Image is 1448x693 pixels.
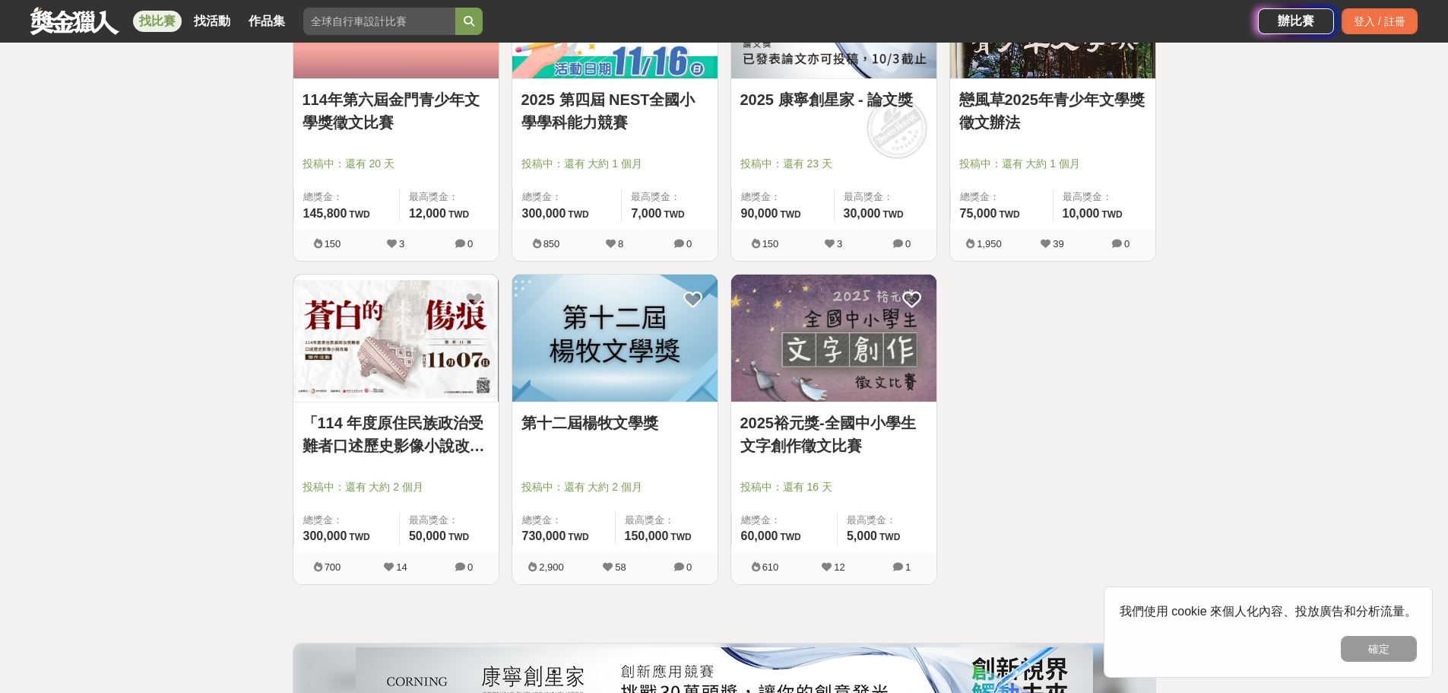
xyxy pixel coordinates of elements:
span: TWD [349,532,369,542]
span: 12 [834,561,844,573]
span: 150 [325,238,341,250]
span: 總獎金： [522,189,613,205]
span: 最高獎金： [625,513,708,528]
span: 最高獎金： [847,513,927,528]
span: 0 [905,238,911,250]
span: 150 [762,238,779,250]
span: TWD [882,209,903,220]
span: 300,000 [522,207,566,220]
span: 2,900 [539,561,564,573]
span: TWD [568,532,588,542]
span: TWD [568,209,588,220]
span: 30,000 [844,207,881,220]
span: 700 [325,561,341,573]
span: 投稿中：還有 20 天 [303,156,490,172]
a: 作品集 [242,11,291,32]
img: Cover Image [731,275,936,402]
a: 114年第六屆金門青少年文學獎徵文比賽 [303,88,490,134]
a: 找活動 [188,11,236,32]
span: TWD [670,532,691,542]
span: 60,000 [741,529,778,542]
span: 90,000 [741,207,778,220]
span: 145,800 [303,207,347,220]
span: 我們使用 cookie 來個人化內容、投放廣告和分析流量。 [1120,605,1417,618]
span: 投稿中：還有 大約 1 個月 [959,156,1146,172]
span: 7,000 [631,207,661,220]
span: 總獎金： [741,513,828,528]
span: 150,000 [625,529,669,542]
a: 「114 年度原住民族政治受難者口述歷史影像小說改編」徵件活動 [303,412,490,457]
span: 總獎金： [303,189,390,205]
a: 2025 第四屆 NEST全國小學學科能力競賽 [521,88,708,134]
span: 1,950 [977,238,1002,250]
img: Cover Image [293,275,499,402]
span: 總獎金： [522,513,606,528]
span: TWD [1101,209,1122,220]
span: 投稿中：還有 大約 2 個月 [303,479,490,495]
span: 0 [686,238,692,250]
span: 0 [467,561,473,573]
a: 戀風草2025年青少年文學獎徵文辦法 [959,88,1146,134]
span: TWD [780,209,800,220]
span: TWD [349,209,369,220]
span: 投稿中：還有 16 天 [740,479,927,495]
a: Cover Image [731,275,936,402]
a: Cover Image [512,275,718,402]
input: 全球自行車設計比賽 [303,8,455,35]
span: 投稿中：還有 23 天 [740,156,927,172]
span: 300,000 [303,529,347,542]
span: 12,000 [409,207,446,220]
div: 登入 / 註冊 [1342,8,1418,34]
span: 投稿中：還有 大約 1 個月 [521,156,708,172]
span: 0 [1124,238,1130,250]
a: 找比賽 [133,11,182,32]
span: TWD [448,209,469,220]
span: 14 [396,561,407,573]
a: 第十二屆楊牧文學獎 [521,412,708,434]
span: 最高獎金： [409,513,490,528]
span: 總獎金： [960,189,1044,205]
span: 最高獎金： [1063,189,1146,205]
span: 610 [762,561,779,573]
a: 2025 康寧創星家 - 論文獎 [740,88,927,111]
span: TWD [448,532,469,542]
span: 最高獎金： [844,189,927,205]
span: 10,000 [1063,207,1100,220]
span: 0 [467,238,473,250]
span: TWD [999,209,1019,220]
span: 投稿中：還有 大約 2 個月 [521,479,708,495]
span: TWD [780,532,800,542]
span: 58 [615,561,626,573]
span: 最高獎金： [631,189,708,205]
span: 3 [399,238,404,250]
span: 總獎金： [741,189,825,205]
span: 39 [1053,238,1063,250]
span: 730,000 [522,529,566,542]
a: 2025裕元獎-全國中小學生文字創作徵文比賽 [740,412,927,457]
span: 8 [618,238,623,250]
a: Cover Image [293,275,499,402]
span: TWD [664,209,684,220]
span: 75,000 [960,207,997,220]
span: 總獎金： [303,513,390,528]
span: 50,000 [409,529,446,542]
a: 辦比賽 [1258,8,1334,34]
span: 5,000 [847,529,877,542]
span: 850 [543,238,560,250]
span: 最高獎金： [409,189,490,205]
img: Cover Image [512,275,718,402]
span: TWD [879,532,900,542]
span: 3 [837,238,842,250]
button: 確定 [1341,636,1417,662]
span: 0 [686,561,692,573]
span: 1 [905,561,911,573]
